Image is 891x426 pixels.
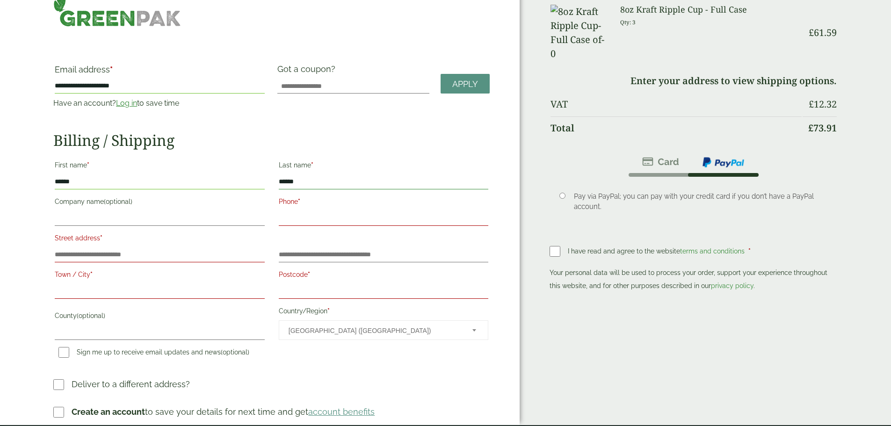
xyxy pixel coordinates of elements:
label: Postcode [279,268,488,284]
label: Town / City [55,268,264,284]
label: Got a coupon? [277,64,339,79]
th: Total [551,116,801,139]
p: to save your details for next time and get [72,405,375,418]
p: Your personal data will be used to process your order, support your experience throughout this we... [550,266,837,292]
bdi: 73.91 [808,122,837,134]
label: Country/Region [279,304,488,320]
span: I have read and agree to the website [568,247,746,255]
a: Apply [441,74,490,94]
label: County [55,309,264,325]
a: privacy policy [711,282,753,289]
p: Deliver to a different address? [72,378,190,390]
th: VAT [551,93,801,116]
abbr: required [311,161,313,169]
label: Street address [55,231,264,247]
span: United Kingdom (UK) [289,321,460,340]
abbr: required [308,271,310,278]
h2: Billing / Shipping [53,131,490,149]
span: (optional) [77,312,105,319]
p: Have an account? to save time [53,98,266,109]
span: Apply [452,79,478,89]
abbr: required [90,271,93,278]
abbr: required [100,234,102,242]
a: Log in [116,99,137,108]
small: Qty: 3 [620,19,636,26]
abbr: required [748,247,751,255]
span: (optional) [104,198,132,205]
label: Last name [279,159,488,174]
label: Email address [55,65,264,79]
img: 8oz Kraft Ripple Cup-Full Case of-0 [551,5,609,61]
td: Enter your address to view shipping options. [551,70,836,92]
strong: Create an account [72,407,145,417]
span: £ [809,98,814,110]
span: (optional) [221,348,249,356]
a: account benefits [308,407,375,417]
h3: 8oz Kraft Ripple Cup - Full Case [620,5,801,15]
a: terms and conditions [680,247,745,255]
abbr: required [87,161,89,169]
img: ppcp-gateway.png [702,156,745,168]
p: Pay via PayPal; you can pay with your credit card if you don’t have a PayPal account. [574,191,823,212]
abbr: required [110,65,113,74]
span: £ [809,26,814,39]
input: Sign me up to receive email updates and news(optional) [58,347,69,358]
label: Sign me up to receive email updates and news [55,348,253,359]
span: Country/Region [279,320,488,340]
iframe: PayPal [550,295,837,321]
label: Phone [279,195,488,211]
label: Company name [55,195,264,211]
span: £ [808,122,813,134]
img: stripe.png [642,156,679,167]
label: First name [55,159,264,174]
bdi: 12.32 [809,98,837,110]
abbr: required [327,307,330,315]
bdi: 61.59 [809,26,837,39]
abbr: required [298,198,300,205]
